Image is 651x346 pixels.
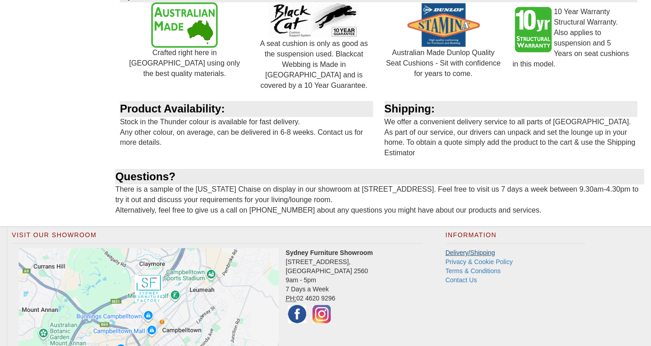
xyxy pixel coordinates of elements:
[120,2,249,89] div: Crafted right here in [GEOGRAPHIC_DATA] using only the best quality materials.
[384,101,637,117] div: Shipping:
[446,258,513,265] a: Privacy & Cookie Policy
[151,2,218,48] img: Australian Made
[446,249,495,256] a: Delivery/Shipping
[286,249,373,256] strong: Sydney Furniture Showroom
[446,232,585,244] h2: Information
[120,101,373,117] div: Product Availability:
[508,2,637,69] div: 10 Year Warranty Structural Warranty. Also applies to suspension and 5 Years on seat cushions in ...
[379,2,508,89] div: Australian Made Dunlop Quality Seat Cushions - Sit with confidence for years to come.
[446,276,477,284] a: Contact Us
[286,303,308,326] img: Facebook
[286,295,296,302] abbr: Phone
[115,169,644,184] div: Questions?
[380,101,644,169] div: We offer a convenient delivery service to all parts of [GEOGRAPHIC_DATA]. As part of our service,...
[446,267,501,275] a: Terms & Conditions
[115,101,379,158] div: Stock in the Thunder colour is available for fast delivery. Any other colour, on average, can be ...
[12,232,423,244] h2: Visit Our Showroom
[406,2,481,48] img: Dunlop Stamina Foams
[249,2,379,101] div: A seat cushion is only as good as the suspension used. Blackcat Webbing is Made in [GEOGRAPHIC_DA...
[268,2,359,39] img: Black Cat Suspension
[310,303,333,326] img: Instagram
[515,7,552,52] img: 10 Year Structural Warranty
